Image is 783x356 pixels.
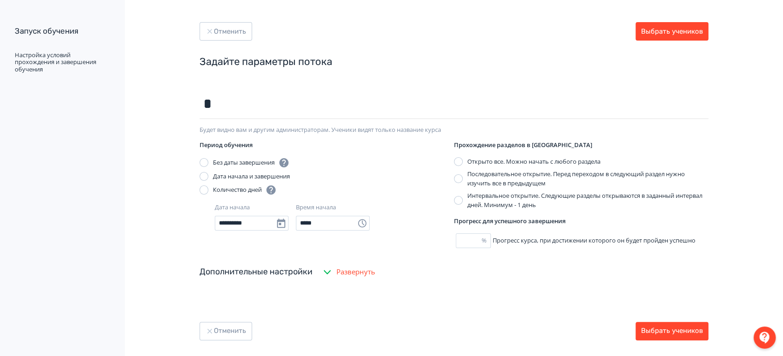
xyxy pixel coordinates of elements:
[454,217,708,226] div: Прогресс для успешного завершения
[296,203,336,212] div: Время начала
[15,52,108,73] div: Настройка условий прохождения и завершения обучения
[200,22,252,41] button: Отменить
[482,236,490,245] div: %
[200,322,252,340] button: Отменить
[467,157,600,166] div: Открыто все. Можно начать с любого раздела
[200,266,312,278] div: Дополнительные настройки
[213,184,277,196] div: Количество дней
[200,141,454,150] div: Период обучения
[15,26,108,37] div: Запуск обучения
[454,141,708,150] div: Прохождение разделов в [GEOGRAPHIC_DATA]
[215,203,250,212] div: Дата начала
[636,22,708,41] button: Выбрать учеников
[467,191,708,209] div: Интервальное открытие. Следующие разделы открываются в заданный интервал дней. Минимум - 1 день
[213,172,290,181] div: Дата начала и завершения
[336,267,375,277] span: Развернуть
[454,233,708,248] div: Прогресс курса, при достижении которого он будет пройден успешно
[636,322,708,340] button: Выбрать учеников
[213,157,289,168] div: Без даты завершения
[200,126,708,134] div: Будет видно вам и другим администраторам. Ученики видят только название курса
[200,55,708,69] div: Задайте параметры потока
[467,170,708,188] div: Последовательное открытие. Перед переходом в следующий раздел нужно изучить все в предыдущем
[320,263,377,281] button: Развернуть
